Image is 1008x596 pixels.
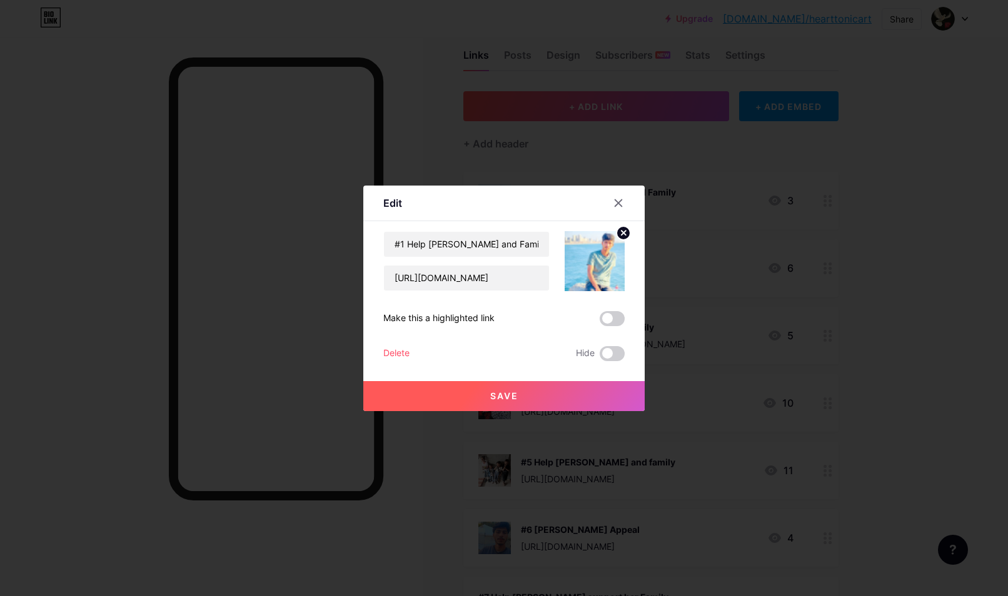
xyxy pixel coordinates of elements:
div: Delete [383,346,410,361]
button: Save [363,381,645,411]
img: link_thumbnail [565,231,625,291]
input: Title [384,232,549,257]
input: URL [384,266,549,291]
div: Make this a highlighted link [383,311,495,326]
div: Edit [383,196,402,211]
span: Hide [576,346,595,361]
span: Save [490,390,518,401]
